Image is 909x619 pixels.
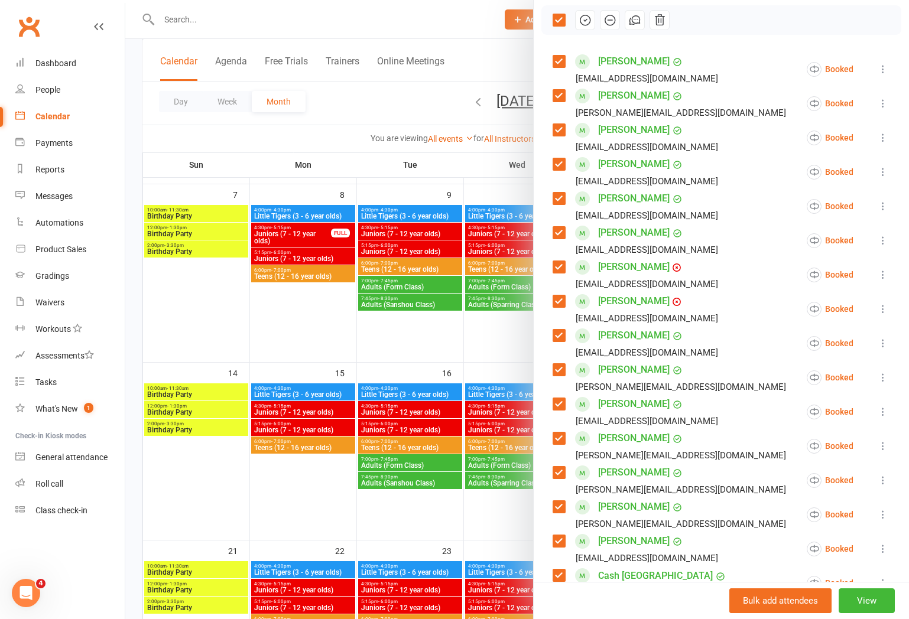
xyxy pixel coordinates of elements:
[807,268,853,282] div: Booked
[15,263,125,289] a: Gradings
[598,189,670,208] a: [PERSON_NAME]
[576,311,718,326] div: [EMAIL_ADDRESS][DOMAIN_NAME]
[807,576,853,591] div: Booked
[807,165,853,180] div: Booked
[12,579,40,607] iframe: Intercom live chat
[35,404,78,413] div: What's New
[807,370,853,385] div: Booked
[598,497,670,516] a: [PERSON_NAME]
[35,479,63,488] div: Roll call
[35,377,57,387] div: Tasks
[807,131,853,145] div: Booked
[35,165,64,174] div: Reports
[576,516,786,532] div: [PERSON_NAME][EMAIL_ADDRESS][DOMAIN_NAME]
[807,199,853,214] div: Booked
[598,292,670,311] a: [PERSON_NAME]
[807,233,853,248] div: Booked
[576,71,718,86] div: [EMAIL_ADDRESS][DOMAIN_NAME]
[576,139,718,155] div: [EMAIL_ADDRESS][DOMAIN_NAME]
[598,258,670,276] a: [PERSON_NAME]
[35,112,70,121] div: Calendar
[598,223,670,242] a: [PERSON_NAME]
[35,271,69,281] div: Gradings
[35,138,73,148] div: Payments
[15,444,125,471] a: General attendance kiosk mode
[35,324,71,334] div: Workouts
[598,120,670,139] a: [PERSON_NAME]
[839,588,895,613] button: View
[15,236,125,263] a: Product Sales
[807,336,853,351] div: Booked
[15,316,125,343] a: Workouts
[807,542,853,556] div: Booked
[15,369,125,396] a: Tasks
[15,396,125,422] a: What's New1
[807,96,853,111] div: Booked
[576,276,718,292] div: [EMAIL_ADDRESS][DOMAIN_NAME]
[576,413,718,429] div: [EMAIL_ADDRESS][DOMAIN_NAME]
[15,130,125,157] a: Payments
[598,326,670,345] a: [PERSON_NAME]
[598,532,670,550] a: [PERSON_NAME]
[15,343,125,369] a: Assessments
[36,579,46,588] span: 4
[15,183,125,210] a: Messages
[807,507,853,522] div: Booked
[14,12,44,41] a: Clubworx
[576,482,786,497] div: [PERSON_NAME][EMAIL_ADDRESS][DOMAIN_NAME]
[598,360,670,379] a: [PERSON_NAME]
[15,157,125,183] a: Reports
[15,103,125,130] a: Calendar
[35,245,86,254] div: Product Sales
[576,379,786,395] div: [PERSON_NAME][EMAIL_ADDRESS][DOMAIN_NAME]
[35,452,108,462] div: General attendance
[576,105,786,120] div: [PERSON_NAME][EMAIL_ADDRESS][DOMAIN_NAME]
[35,506,87,515] div: Class check-in
[15,210,125,236] a: Automations
[35,85,60,95] div: People
[15,471,125,497] a: Roll call
[598,566,713,585] a: Cash [GEOGRAPHIC_DATA]
[598,395,670,413] a: [PERSON_NAME]
[84,403,93,413] span: 1
[598,463,670,482] a: [PERSON_NAME]
[807,302,853,317] div: Booked
[35,191,73,201] div: Messages
[35,218,83,227] div: Automations
[576,345,718,360] div: [EMAIL_ADDRESS][DOMAIN_NAME]
[598,155,670,174] a: [PERSON_NAME]
[576,174,718,189] div: [EMAIL_ADDRESS][DOMAIN_NAME]
[35,351,94,360] div: Assessments
[807,473,853,488] div: Booked
[576,448,786,463] div: [PERSON_NAME][EMAIL_ADDRESS][DOMAIN_NAME]
[598,429,670,448] a: [PERSON_NAME]
[576,242,718,258] div: [EMAIL_ADDRESS][DOMAIN_NAME]
[807,62,853,77] div: Booked
[15,497,125,524] a: Class kiosk mode
[15,50,125,77] a: Dashboard
[15,77,125,103] a: People
[729,588,832,613] button: Bulk add attendees
[807,405,853,419] div: Booked
[35,58,76,68] div: Dashboard
[807,439,853,454] div: Booked
[576,208,718,223] div: [EMAIL_ADDRESS][DOMAIN_NAME]
[35,298,64,307] div: Waivers
[598,86,670,105] a: [PERSON_NAME]
[598,52,670,71] a: [PERSON_NAME]
[15,289,125,316] a: Waivers
[576,550,718,566] div: [EMAIL_ADDRESS][DOMAIN_NAME]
